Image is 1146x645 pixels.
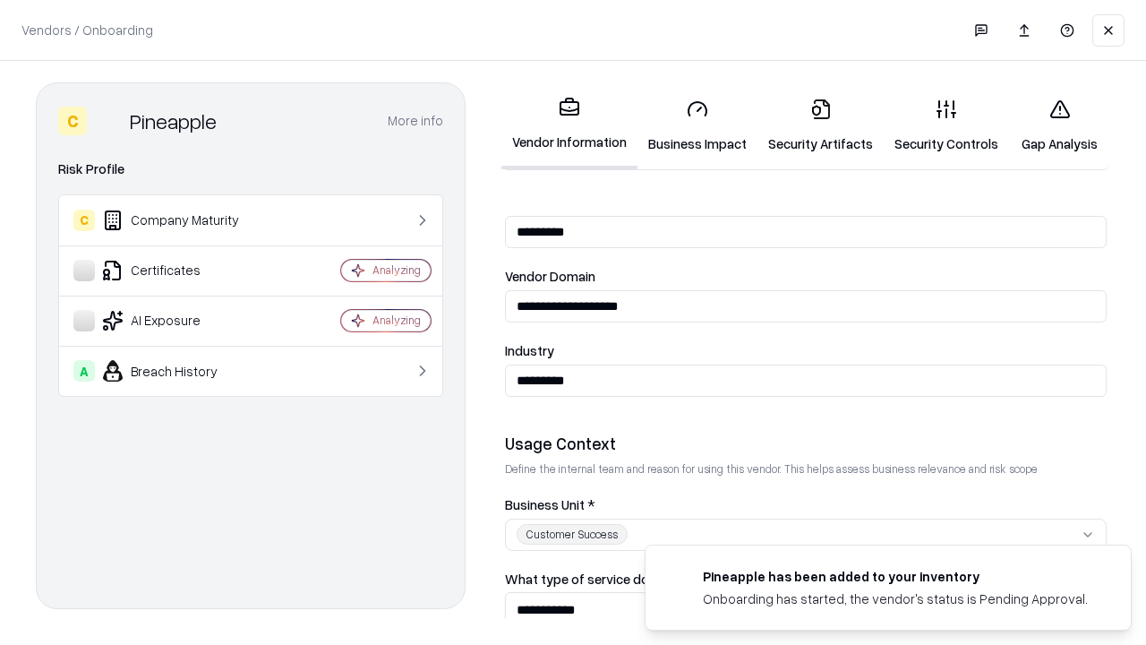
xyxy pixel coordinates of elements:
div: Company Maturity [73,210,287,231]
div: Breach History [73,360,287,382]
div: A [73,360,95,382]
div: Analyzing [372,313,421,328]
div: Analyzing [372,262,421,278]
a: Security Artifacts [757,84,884,168]
button: More info [388,105,443,137]
img: pineappleenergy.com [667,567,688,589]
div: C [58,107,87,135]
a: Security Controls [884,84,1009,168]
div: AI Exposure [73,310,287,331]
img: Pineapple [94,107,123,135]
a: Business Impact [637,84,757,168]
div: Onboarding has started, the vendor's status is Pending Approval. [703,589,1088,608]
div: Risk Profile [58,159,443,180]
div: Usage Context [505,433,1107,454]
a: Vendor Information [501,82,637,169]
div: Pineapple has been added to your inventory [703,567,1088,586]
div: Certificates [73,260,287,281]
label: Industry [505,344,1107,357]
label: Vendor Domain [505,270,1107,283]
div: C [73,210,95,231]
label: Business Unit * [505,498,1107,512]
div: Pineapple [130,107,217,135]
div: Customer Success [517,524,628,545]
p: Define the internal team and reason for using this vendor. This helps assess business relevance a... [505,461,1107,477]
p: Vendors / Onboarding [21,21,153,39]
button: Customer Success [505,519,1107,551]
a: Gap Analysis [1009,84,1110,168]
label: What type of service does the vendor provide? * [505,572,1107,586]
